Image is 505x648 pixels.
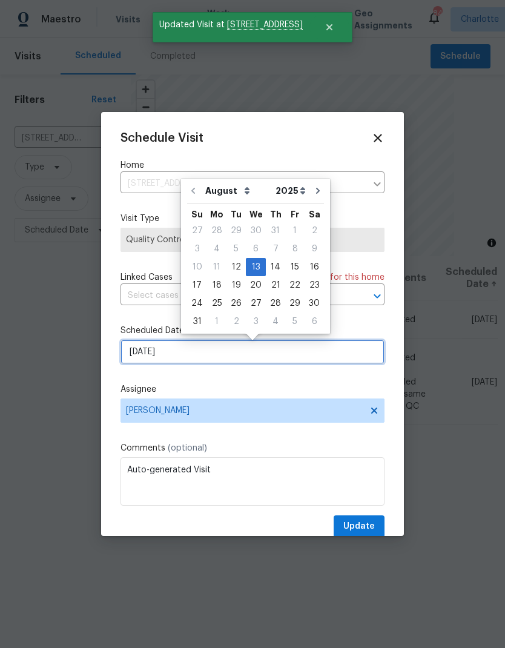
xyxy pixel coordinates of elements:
label: Assignee [120,383,385,395]
div: 4 [266,313,285,330]
div: 25 [207,295,226,312]
span: Quality Control [126,234,379,246]
div: Sat Aug 09 2025 [305,240,324,258]
div: 26 [226,295,246,312]
div: Mon Jul 28 2025 [207,222,226,240]
span: Update [343,519,375,534]
div: Thu Aug 28 2025 [266,294,285,312]
div: 22 [285,277,305,294]
abbr: Friday [291,210,299,219]
button: Update [334,515,385,538]
div: 31 [187,313,207,330]
div: Tue Aug 26 2025 [226,294,246,312]
div: 6 [305,313,324,330]
div: Mon Aug 18 2025 [207,276,226,294]
div: 19 [226,277,246,294]
div: 8 [285,240,305,257]
div: Sun Aug 10 2025 [187,258,207,276]
div: Wed Jul 30 2025 [246,222,266,240]
div: Fri Aug 08 2025 [285,240,305,258]
div: Sun Aug 24 2025 [187,294,207,312]
button: Go to next month [309,179,327,203]
div: Sat Aug 23 2025 [305,276,324,294]
div: 24 [187,295,207,312]
div: 30 [305,295,324,312]
div: 14 [266,259,285,276]
div: 4 [207,240,226,257]
div: Mon Aug 25 2025 [207,294,226,312]
abbr: Sunday [191,210,203,219]
div: 23 [305,277,324,294]
div: Wed Aug 06 2025 [246,240,266,258]
div: 16 [305,259,324,276]
div: Tue Aug 05 2025 [226,240,246,258]
input: Select cases [120,286,351,305]
div: Mon Aug 11 2025 [207,258,226,276]
div: Wed Aug 20 2025 [246,276,266,294]
div: 28 [207,222,226,239]
span: (optional) [168,444,207,452]
div: Fri Aug 15 2025 [285,258,305,276]
div: 6 [246,240,266,257]
div: 1 [207,313,226,330]
div: Mon Aug 04 2025 [207,240,226,258]
div: 1 [285,222,305,239]
input: M/D/YYYY [120,340,385,364]
div: Tue Aug 12 2025 [226,258,246,276]
div: Fri Aug 29 2025 [285,294,305,312]
span: [PERSON_NAME] [126,406,363,415]
div: Thu Aug 14 2025 [266,258,285,276]
label: Scheduled Date [120,325,385,337]
div: 5 [226,240,246,257]
abbr: Wednesday [249,210,263,219]
div: Mon Sep 01 2025 [207,312,226,331]
div: Sat Aug 30 2025 [305,294,324,312]
div: Sat Sep 06 2025 [305,312,324,331]
div: 5 [285,313,305,330]
div: Sat Aug 02 2025 [305,222,324,240]
div: Fri Aug 22 2025 [285,276,305,294]
div: Wed Sep 03 2025 [246,312,266,331]
div: Tue Sep 02 2025 [226,312,246,331]
div: Wed Aug 13 2025 [246,258,266,276]
button: Close [309,15,349,39]
label: Home [120,159,385,171]
div: 30 [246,222,266,239]
span: Schedule Visit [120,132,203,144]
div: 3 [246,313,266,330]
div: 13 [246,259,266,276]
div: 12 [226,259,246,276]
input: Enter in an address [120,174,366,193]
select: Month [202,182,272,200]
span: Updated Visit at [153,12,309,38]
div: Fri Aug 01 2025 [285,222,305,240]
label: Comments [120,442,385,454]
abbr: Tuesday [231,210,242,219]
div: 7 [266,240,285,257]
span: Linked Cases [120,271,173,283]
div: 11 [207,259,226,276]
textarea: Auto-generated Visit [120,457,385,506]
div: Sun Aug 03 2025 [187,240,207,258]
div: Tue Jul 29 2025 [226,222,246,240]
div: 29 [226,222,246,239]
div: Wed Aug 27 2025 [246,294,266,312]
div: Sun Aug 31 2025 [187,312,207,331]
div: Sun Jul 27 2025 [187,222,207,240]
abbr: Saturday [309,210,320,219]
div: Thu Jul 31 2025 [266,222,285,240]
button: Open [369,288,386,305]
div: Tue Aug 19 2025 [226,276,246,294]
div: Sun Aug 17 2025 [187,276,207,294]
div: Thu Sep 04 2025 [266,312,285,331]
div: 28 [266,295,285,312]
div: 9 [305,240,324,257]
div: 15 [285,259,305,276]
div: 2 [226,313,246,330]
span: Close [371,131,385,145]
div: 29 [285,295,305,312]
div: 2 [305,222,324,239]
div: 20 [246,277,266,294]
label: Visit Type [120,213,385,225]
div: 17 [187,277,207,294]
